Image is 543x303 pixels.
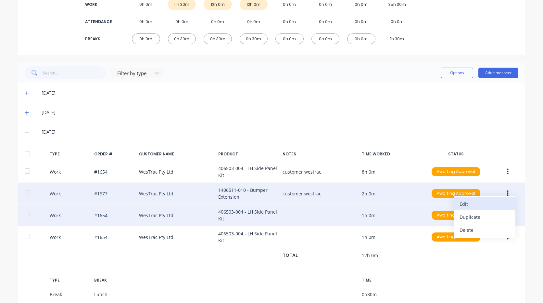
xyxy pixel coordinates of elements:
div: BREAKS [85,36,111,42]
div: 0h 0m [311,16,340,27]
div: [DATE] [42,89,518,97]
div: NOTES [283,151,357,157]
div: 0h 0m [204,16,232,27]
div: Awaiting Approval [432,232,480,242]
div: 0h 0m [240,16,268,27]
input: Search... [43,66,106,79]
div: WORK [85,2,111,7]
div: 0h 0m [168,16,196,27]
div: 0h 30m [240,33,268,44]
div: Awaiting Approval [432,211,480,220]
div: [DATE] [42,109,518,116]
div: 0h 0m [275,16,304,27]
div: 0h 0m [383,16,411,27]
div: [DATE] [42,128,518,136]
div: 0h 0m [347,16,375,27]
div: BREAK [94,277,134,283]
div: PRODUCT [218,151,277,157]
div: 0h 0m [347,33,375,44]
div: 0h 0m [311,33,340,44]
div: 0h 30m [168,33,196,44]
div: 0h 0m [132,33,160,44]
div: Duplicate [460,212,510,222]
div: TYPE [50,277,89,283]
div: 0h 30m [204,33,232,44]
div: Delete [460,225,510,235]
div: TYPE [50,151,89,157]
div: ORDER # [94,151,134,157]
div: ATTENDANCE [85,19,111,25]
div: 0h 0m [275,33,304,44]
div: Awaiting Approval [432,167,480,176]
div: TIME WORKED [362,151,421,157]
div: STATUS [426,151,486,157]
button: Add timesheet [478,68,518,78]
div: TIME [362,277,421,283]
div: Awaiting Approval [432,189,480,198]
button: Options [441,68,473,78]
div: 1h 30m [383,33,411,44]
div: Edit [460,199,510,209]
div: 0h 0m [132,16,160,27]
div: CUSTOMER NAME [139,151,213,157]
